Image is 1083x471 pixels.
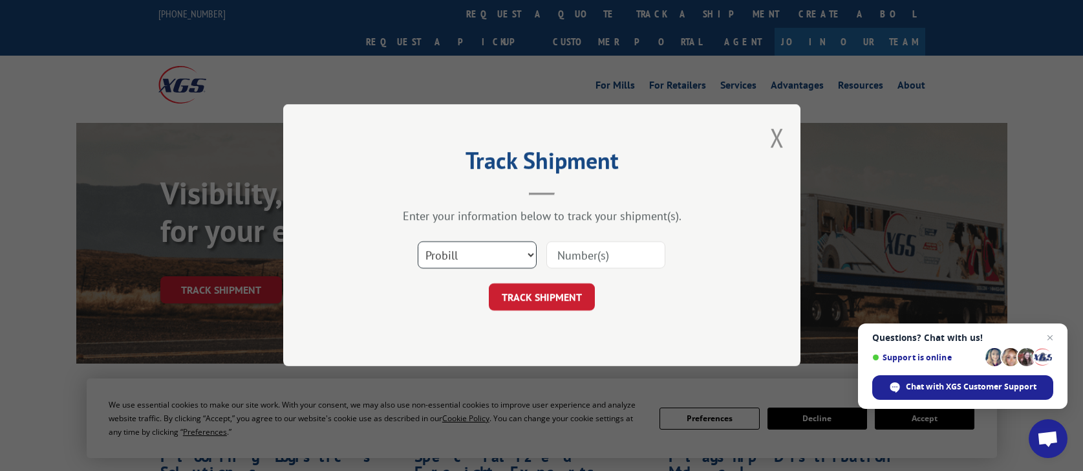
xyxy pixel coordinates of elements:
button: TRACK SHIPMENT [489,284,595,311]
h2: Track Shipment [348,151,736,176]
div: Enter your information below to track your shipment(s). [348,209,736,224]
span: Chat with XGS Customer Support [906,381,1036,393]
span: Questions? Chat with us! [872,333,1053,343]
div: Open chat [1029,419,1067,458]
input: Number(s) [546,242,665,269]
div: Chat with XGS Customer Support [872,375,1053,400]
span: Close chat [1042,330,1058,345]
span: Support is online [872,353,981,362]
button: Close modal [770,120,784,155]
